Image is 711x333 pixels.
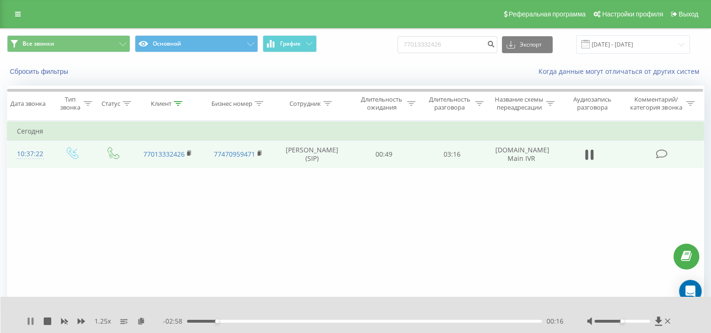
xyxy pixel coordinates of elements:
[565,95,620,111] div: Аудиозапись разговора
[398,36,497,53] input: Поиск по номеру
[502,36,553,53] button: Экспорт
[102,100,120,108] div: Статус
[679,280,702,302] div: Open Intercom Messenger
[359,95,405,111] div: Длительность ожидания
[629,95,684,111] div: Комментарий/категория звонка
[211,100,252,108] div: Бизнес номер
[215,319,219,323] div: Accessibility label
[94,317,111,326] span: 1.25 x
[494,95,544,111] div: Название схемы переадресации
[620,319,624,323] div: Accessibility label
[280,40,301,47] span: График
[602,10,663,18] span: Настройки профиля
[426,95,473,111] div: Длительность разговора
[151,100,172,108] div: Клиент
[23,40,54,48] span: Все звонки
[143,150,185,159] a: 77013332426
[135,35,258,52] button: Основной
[10,100,46,108] div: Дата звонка
[539,67,704,76] a: Когда данные могут отличаться от других систем
[418,141,486,168] td: 03:16
[350,141,418,168] td: 00:49
[214,150,255,159] a: 77470959471
[8,122,704,141] td: Сегодня
[547,317,563,326] span: 00:16
[17,145,41,163] div: 10:37:22
[59,95,81,111] div: Тип звонка
[508,10,586,18] span: Реферальная программа
[274,141,350,168] td: [PERSON_NAME] (SIP)
[486,141,556,168] td: [DOMAIN_NAME] Main IVR
[7,35,130,52] button: Все звонки
[263,35,317,52] button: График
[679,10,698,18] span: Выход
[163,317,187,326] span: - 02:58
[7,67,73,76] button: Сбросить фильтры
[289,100,321,108] div: Сотрудник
